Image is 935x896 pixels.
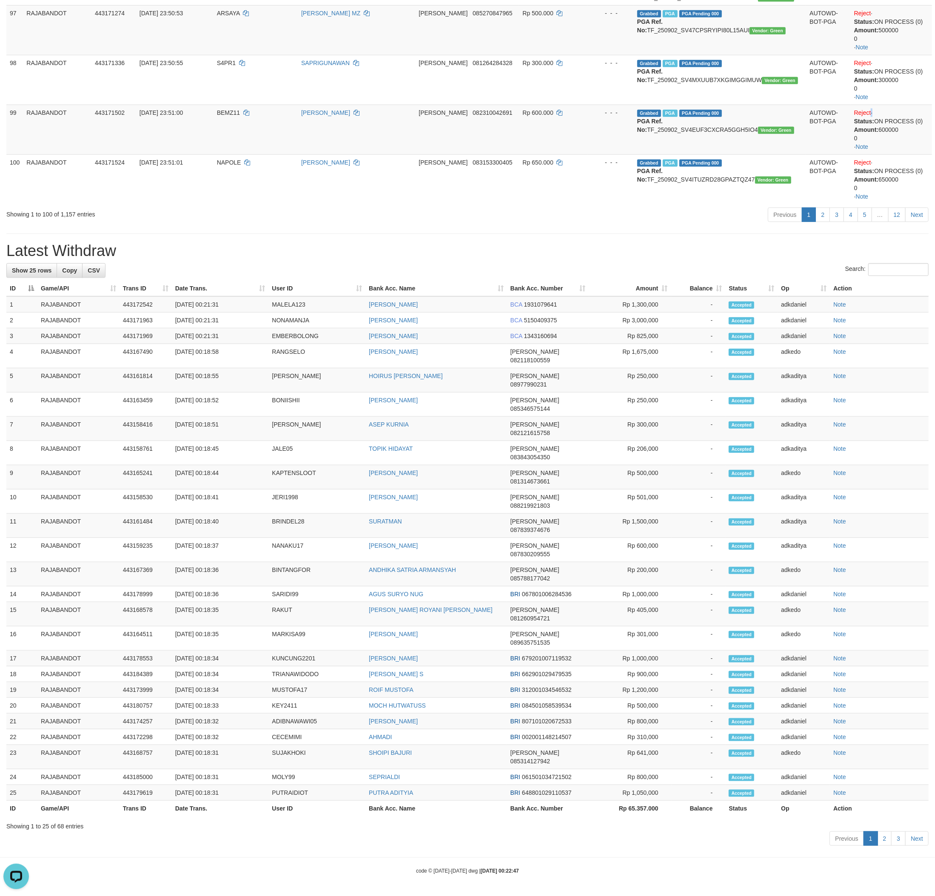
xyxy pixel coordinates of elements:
td: adkedo [778,344,830,368]
a: Note [833,421,846,428]
span: Copy 081264284328 to clipboard [473,60,512,66]
a: Copy [57,263,83,278]
td: [PERSON_NAME] [268,368,365,393]
td: · · [851,154,932,204]
td: RAJABANDOT [37,514,120,538]
a: Note [833,566,846,573]
th: User ID: activate to sort column ascending [268,281,365,296]
a: [PERSON_NAME] [369,542,418,549]
span: Vendor URL: https://service4.1velocity.biz [750,27,786,34]
td: [DATE] 00:18:51 [172,417,269,441]
a: Next [905,208,929,222]
span: PGA Pending [679,60,722,67]
td: - [671,313,726,328]
span: Rp 300.000 [522,60,553,66]
span: Copy 083843054350 to clipboard [510,454,550,461]
td: EMBERBOLONG [268,328,365,344]
a: HOIRUS [PERSON_NAME] [369,373,442,379]
td: - [671,328,726,344]
th: Action [830,281,929,296]
a: Reject [854,109,871,116]
td: 10 [6,489,37,514]
td: RAJABANDOT [23,55,91,105]
td: adkaditya [778,441,830,465]
th: Date Trans.: activate to sort column ascending [172,281,269,296]
b: Amount: [854,126,879,133]
a: Note [833,702,846,709]
span: Accepted [729,349,754,356]
span: Rp 650.000 [522,159,553,166]
div: ON PROCESS (0) 500000 0 [854,17,929,43]
span: Vendor URL: https://service4.1velocity.biz [755,176,791,184]
a: Note [833,542,846,549]
a: Note [833,631,846,637]
span: Accepted [729,333,754,340]
td: 443171963 [120,313,172,328]
a: TOPIK HIDAYAT [369,445,413,452]
a: Reject [854,10,871,17]
td: TF_250902_SV47CPSRYIPI80L15AUI [634,5,807,55]
td: TF_250902_SV4ITUZRD28GPAZTQZ47 [634,154,807,204]
td: Rp 500,000 [589,465,671,489]
td: RAJABANDOT [37,296,120,313]
td: AUTOWD-BOT-PGA [806,105,850,154]
a: Note [856,44,869,51]
span: Rp 600.000 [522,109,553,116]
td: Rp 206,000 [589,441,671,465]
td: RAJABANDOT [37,393,120,417]
td: - [671,465,726,489]
span: Accepted [729,470,754,477]
td: TF_250902_SV4EUF3CXCRA5GGH5IO4 [634,105,807,154]
a: AHMADI [369,734,392,740]
td: adkaditya [778,489,830,514]
td: JALE05 [268,441,365,465]
span: [PERSON_NAME] [419,60,467,66]
span: Grabbed [637,60,661,67]
a: Note [833,333,846,339]
span: [PERSON_NAME] [510,348,559,355]
td: Rp 1,675,000 [589,344,671,368]
td: [DATE] 00:18:55 [172,368,269,393]
a: Note [833,774,846,780]
span: 443171336 [95,60,125,66]
span: [PERSON_NAME] [419,159,467,166]
a: Note [833,671,846,677]
a: Note [833,469,846,476]
a: Note [856,94,869,100]
a: [PERSON_NAME] [369,333,418,339]
span: Rp 500.000 [522,10,553,17]
span: [DATE] 23:51:01 [140,159,183,166]
td: RAJABANDOT [37,344,120,368]
td: 443163459 [120,393,172,417]
a: Note [833,301,846,308]
td: adkaditya [778,368,830,393]
span: NAPOLE [217,159,241,166]
span: [DATE] 23:50:53 [140,10,183,17]
a: Note [833,734,846,740]
span: Grabbed [637,110,661,117]
a: Note [833,445,846,452]
div: Showing 1 to 100 of 1,157 entries [6,207,383,219]
td: NONAMANJA [268,313,365,328]
span: [PERSON_NAME] [510,518,559,525]
td: 443165241 [120,465,172,489]
b: Amount: [854,27,879,34]
span: Accepted [729,302,754,309]
a: MOCH HUTWATUSS [369,702,426,709]
td: adkaditya [778,417,830,441]
span: Marked by adkedo [663,159,678,167]
a: [PERSON_NAME] S [369,671,423,677]
a: [PERSON_NAME] [369,718,418,725]
span: Grabbed [637,159,661,167]
td: 2 [6,313,37,328]
a: SAPRIGUNAWAN [301,60,350,66]
div: - - - [591,9,630,17]
td: AUTOWD-BOT-PGA [806,5,850,55]
td: adkdaniel [778,296,830,313]
td: 100 [6,154,23,204]
a: Previous [830,831,864,846]
span: CSV [88,267,100,274]
b: PGA Ref. No: [637,168,663,183]
a: Note [833,718,846,725]
span: Copy 1931079641 to clipboard [524,301,557,308]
